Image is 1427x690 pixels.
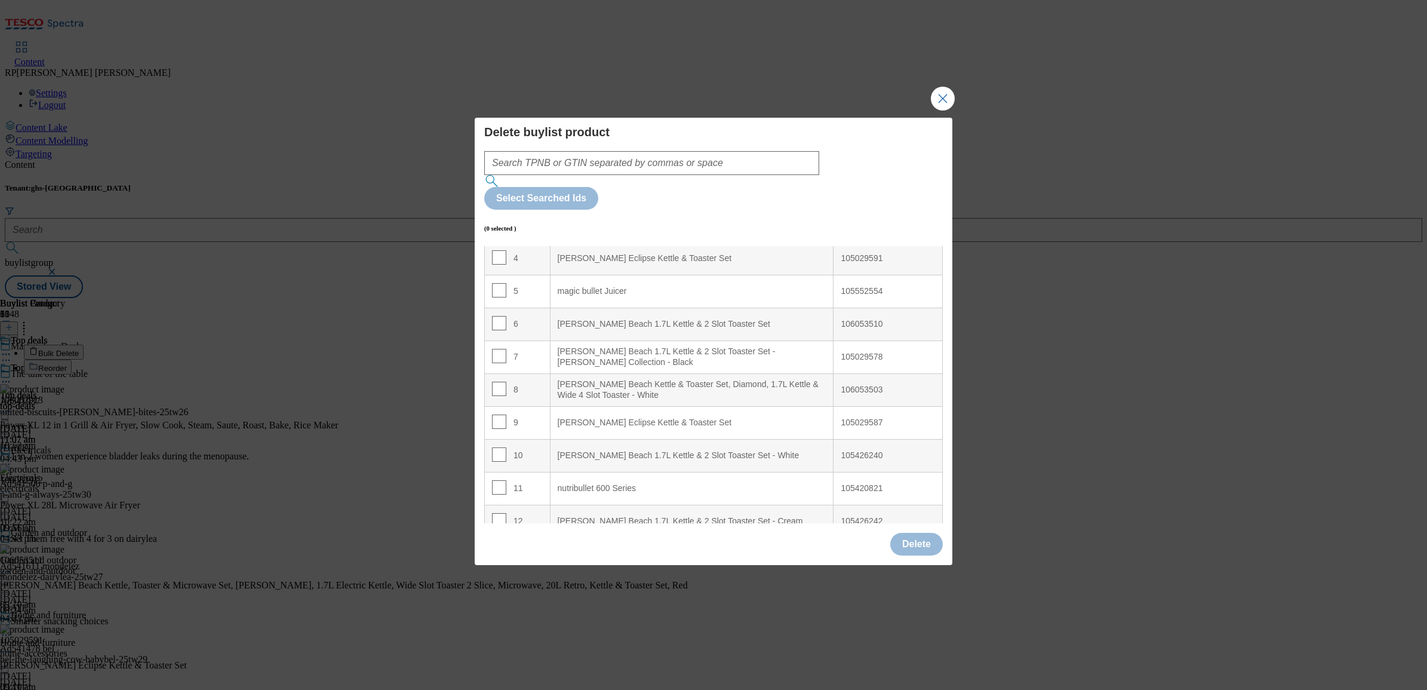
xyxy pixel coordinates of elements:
[492,415,543,432] div: 9
[492,349,543,366] div: 7
[492,283,543,300] div: 5
[492,447,543,465] div: 10
[484,187,598,210] button: Select Searched Ids
[558,483,826,494] div: nutribullet 600 Series
[841,286,935,297] div: 105552554
[558,286,826,297] div: magic bullet Juicer
[558,319,826,330] div: [PERSON_NAME] Beach 1.7L Kettle & 2 Slot Toaster Set
[484,225,516,232] h6: (0 selected )
[841,319,935,330] div: 106053510
[841,253,935,264] div: 105029591
[475,118,952,566] div: Modal
[492,382,543,399] div: 8
[841,483,935,494] div: 105420821
[841,516,935,527] div: 105426242
[492,250,543,268] div: 4
[492,513,543,530] div: 12
[492,316,543,333] div: 6
[558,516,826,527] div: [PERSON_NAME] Beach 1.7L Kettle & 2 Slot Toaster Set - Cream
[890,533,943,556] button: Delete
[558,418,826,428] div: [PERSON_NAME] Eclipse Kettle & Toaster Set
[841,352,935,363] div: 105029578
[931,87,955,111] button: Close Modal
[484,125,943,139] h4: Delete buylist product
[841,418,935,428] div: 105029587
[558,253,826,264] div: [PERSON_NAME] Eclipse Kettle & Toaster Set
[841,450,935,461] div: 105426240
[841,385,935,395] div: 106053503
[484,151,819,175] input: Search TPNB or GTIN separated by commas or space
[558,379,826,400] div: [PERSON_NAME] Beach Kettle & Toaster Set, Diamond, 1.7L Kettle & Wide 4 Slot Toaster - White
[492,480,543,498] div: 11
[558,346,826,367] div: [PERSON_NAME] Beach 1.7L Kettle & 2 Slot Toaster Set - [PERSON_NAME] Collection - Black
[558,450,826,461] div: [PERSON_NAME] Beach 1.7L Kettle & 2 Slot Toaster Set - White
